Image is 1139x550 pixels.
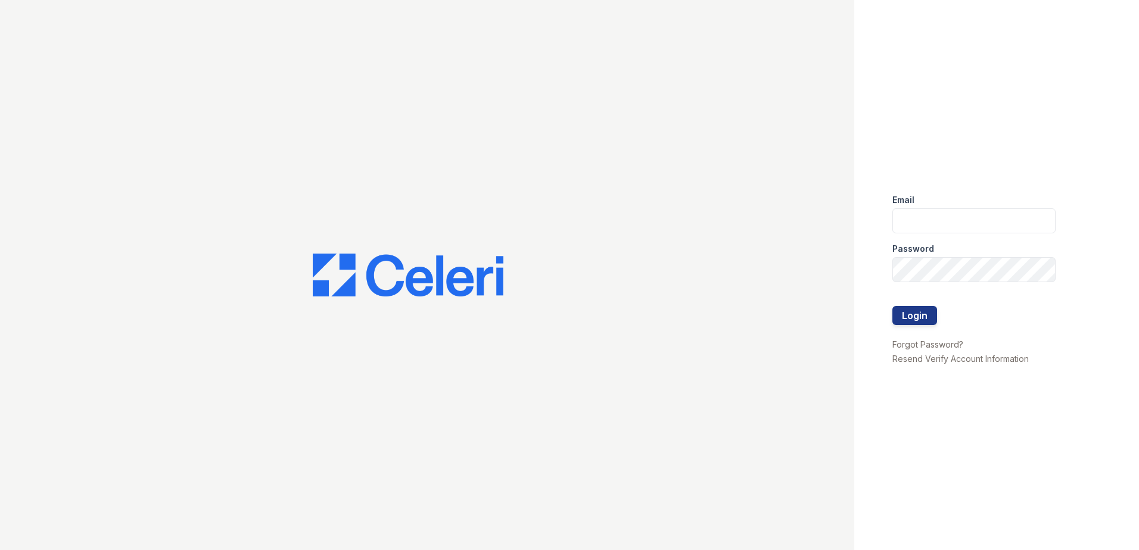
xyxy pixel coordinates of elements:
[892,339,963,349] a: Forgot Password?
[892,354,1029,364] a: Resend Verify Account Information
[313,254,503,296] img: CE_Logo_Blue-a8612792a0a2168367f1c8372b55b34899dd931a85d93a1a3d3e32e68fde9ad4.png
[892,306,937,325] button: Login
[892,194,914,206] label: Email
[892,243,934,255] label: Password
